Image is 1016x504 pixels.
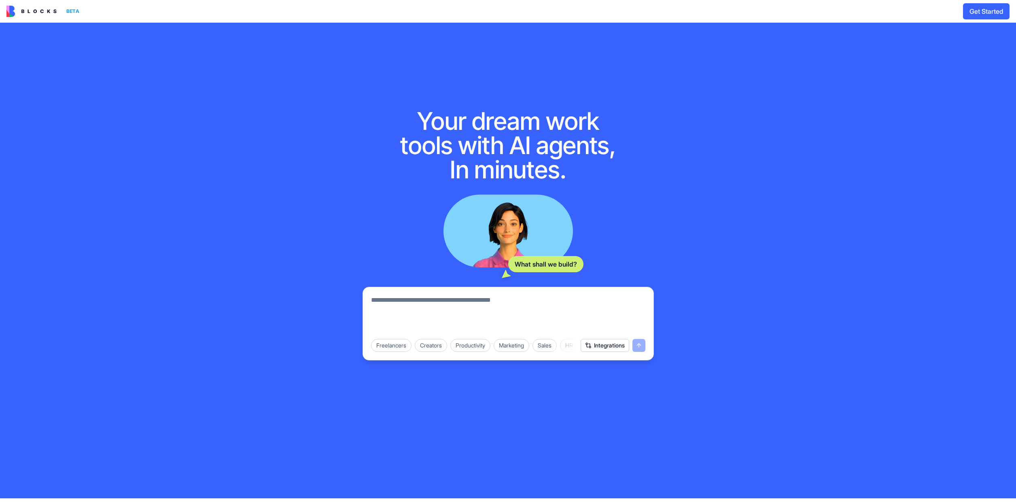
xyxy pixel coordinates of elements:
[6,6,57,17] img: logo
[532,339,557,352] div: Sales
[6,6,83,17] a: BETA
[508,256,583,272] div: What shall we build?
[392,109,625,182] h1: Your dream work tools with AI agents, In minutes.
[963,3,1010,19] button: Get Started
[494,339,529,352] div: Marketing
[450,339,490,352] div: Productivity
[581,339,629,352] button: Integrations
[63,6,83,17] div: BETA
[415,339,447,352] div: Creators
[371,339,411,352] div: Freelancers
[560,339,611,352] div: HR & Recruiting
